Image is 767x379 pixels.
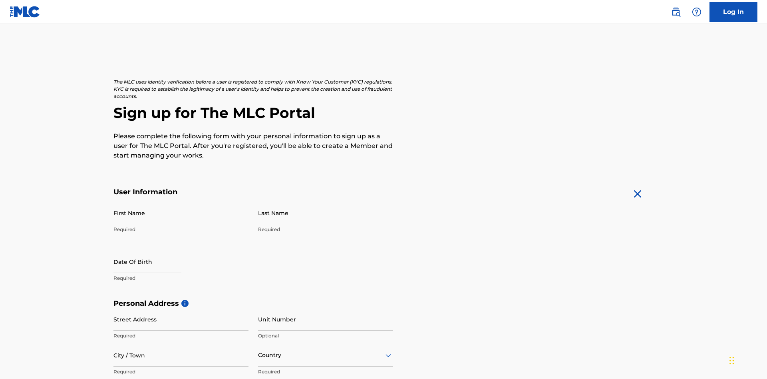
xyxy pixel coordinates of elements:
[113,188,393,197] h5: User Information
[709,2,757,22] a: Log In
[258,368,393,375] p: Required
[258,332,393,339] p: Optional
[113,78,393,100] p: The MLC uses identity verification before a user is registered to comply with Know Your Customer ...
[671,7,681,17] img: search
[10,6,40,18] img: MLC Logo
[113,368,248,375] p: Required
[692,7,701,17] img: help
[689,4,705,20] div: Help
[113,226,248,233] p: Required
[729,349,734,373] div: Drag
[727,341,767,379] iframe: Chat Widget
[113,299,654,308] h5: Personal Address
[258,226,393,233] p: Required
[113,132,393,160] p: Please complete the following form with your personal information to sign up as a user for The ML...
[181,300,189,307] span: i
[631,188,644,200] img: close
[113,275,248,282] p: Required
[668,4,684,20] a: Public Search
[113,332,248,339] p: Required
[113,104,654,122] h2: Sign up for The MLC Portal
